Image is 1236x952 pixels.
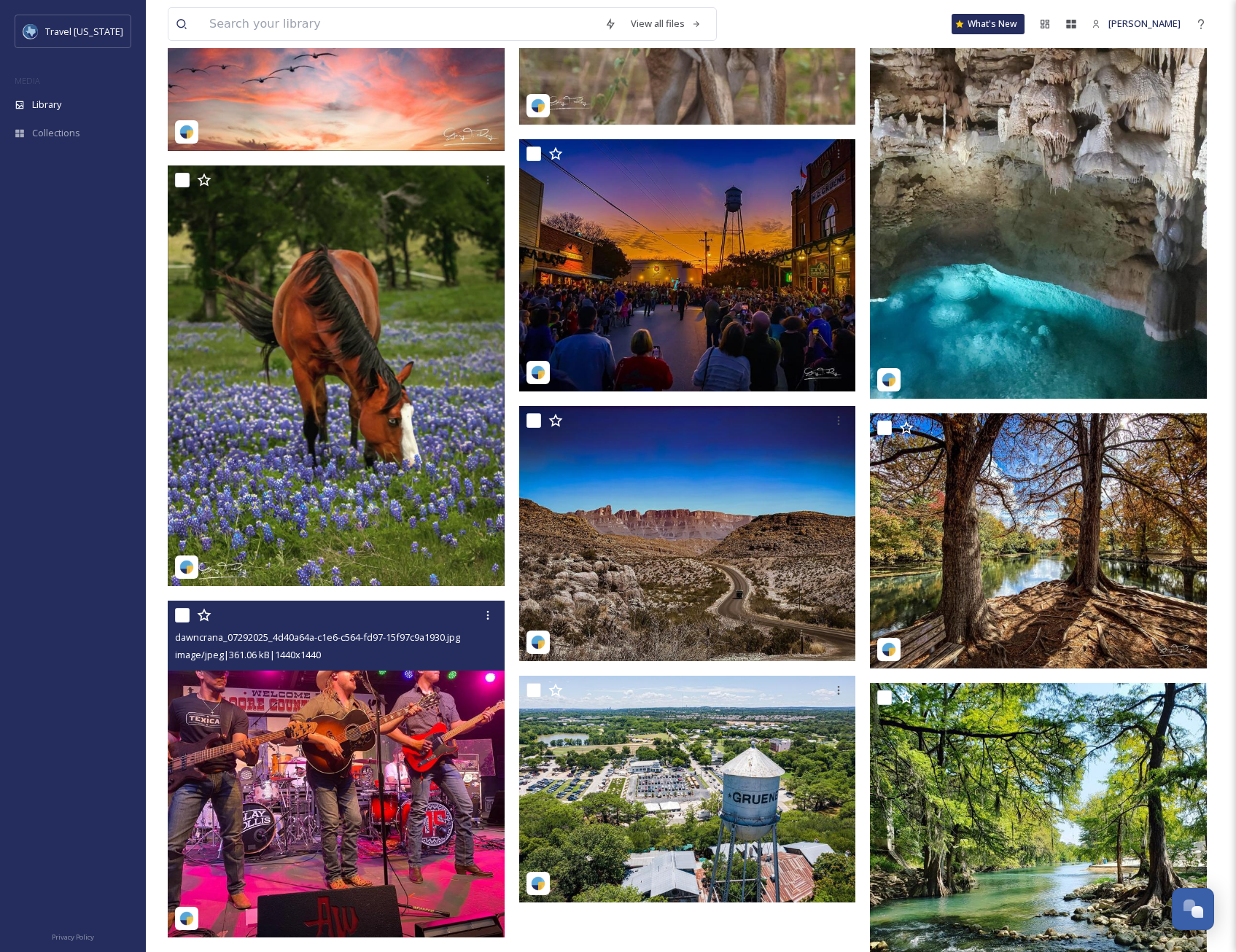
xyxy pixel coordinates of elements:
[175,648,321,661] span: image/jpeg | 361.06 kB | 1440 x 1440
[23,24,38,39] img: images%20%281%29.jpeg
[531,365,545,380] img: snapsea-logo.png
[175,631,460,644] span: dawncrana_07292025_4d40a64a-c1e6-c564-fd97-15f97c9a1930.jpg
[168,601,505,937] img: dawncrana_07292025_4d40a64a-c1e6-c564-fd97-15f97c9a1930.jpg
[882,372,896,387] img: snapsea-logo.png
[1172,888,1214,930] button: Open Chat
[531,98,545,113] img: snapsea-logo.png
[179,125,194,139] img: snapsea-logo.png
[168,165,505,587] img: garytray_07302025_03ec0591-6718-b82b-dffe-2341a3dcfe23.jpg
[15,75,40,86] span: MEDIA
[519,139,856,392] img: garytray_07292025_da57b860-e147-0e32-c6e5-1b75b229c8c2.jpg
[531,876,545,891] img: snapsea-logo.png
[519,676,860,902] img: rockinrnb_07292025_b81c1311-4078-82f7-8493-8d2a2d6736f8.jpg
[179,911,194,926] img: snapsea-logo.png
[52,932,94,942] span: Privacy Policy
[202,8,597,40] input: Search your library
[179,560,194,574] img: snapsea-logo.png
[519,406,860,661] img: garytray_07292025_bd232691-d8f5-79cc-eba4-a25c4286e3bc.jpg
[52,927,94,945] a: Privacy Policy
[870,413,1210,668] img: garytray_07302025_5ea4f900-ef0d-140d-ce85-964d05a7cab7.jpg
[45,25,123,38] span: Travel [US_STATE]
[1108,17,1181,30] span: [PERSON_NAME]
[882,642,896,657] img: snapsea-logo.png
[32,98,61,112] span: Library
[32,126,80,140] span: Collections
[531,635,545,649] img: snapsea-logo.png
[1084,9,1188,38] a: [PERSON_NAME]
[623,9,709,38] a: View all files
[952,14,1025,34] a: What's New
